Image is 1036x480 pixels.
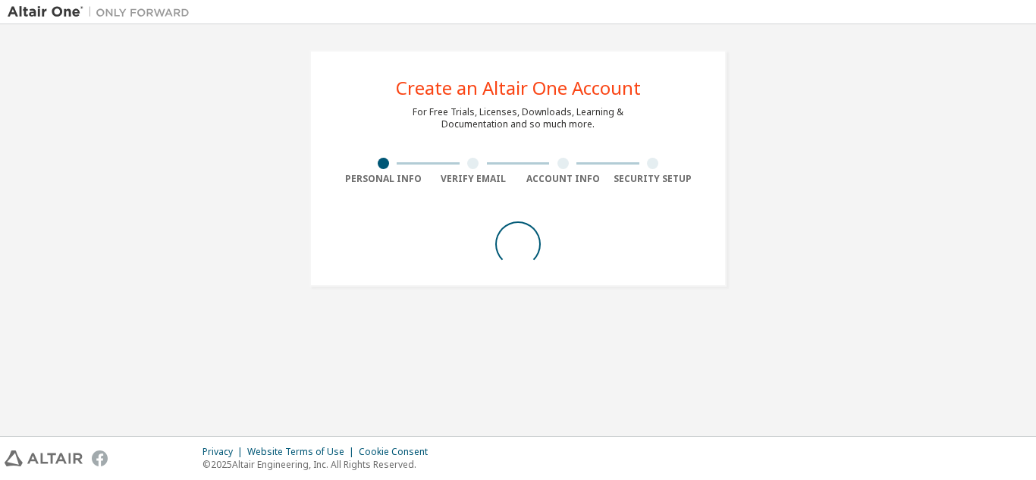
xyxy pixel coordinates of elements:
[202,446,247,458] div: Privacy
[518,173,608,185] div: Account Info
[202,458,437,471] p: © 2025 Altair Engineering, Inc. All Rights Reserved.
[608,173,699,185] div: Security Setup
[396,79,641,97] div: Create an Altair One Account
[247,446,359,458] div: Website Terms of Use
[92,450,108,466] img: facebook.svg
[359,446,437,458] div: Cookie Consent
[5,450,83,466] img: altair_logo.svg
[413,106,623,130] div: For Free Trials, Licenses, Downloads, Learning & Documentation and so much more.
[429,173,519,185] div: Verify Email
[8,5,197,20] img: Altair One
[338,173,429,185] div: Personal Info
